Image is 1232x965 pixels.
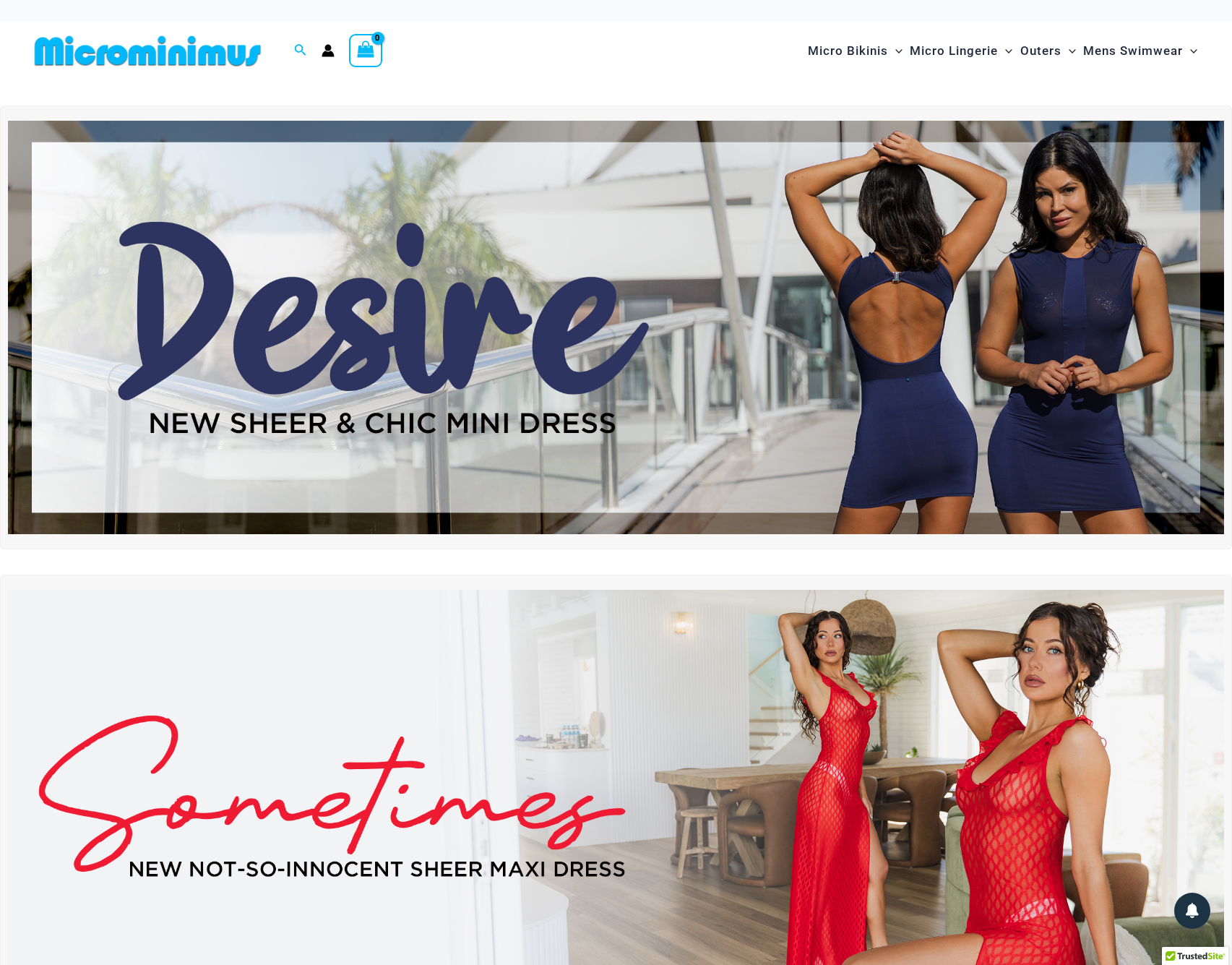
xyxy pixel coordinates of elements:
a: Account icon link [322,44,335,57]
img: Desire me Navy Dress [8,121,1224,534]
span: Mens Swimwear [1083,33,1183,69]
a: Mens SwimwearMenu ToggleMenu Toggle [1080,29,1201,73]
img: MM SHOP LOGO FLAT [29,35,267,67]
span: Micro Bikinis [808,33,888,69]
span: Menu Toggle [1061,33,1076,69]
a: OutersMenu ToggleMenu Toggle [1017,29,1080,73]
span: Menu Toggle [998,33,1012,69]
span: Menu Toggle [888,33,903,69]
a: Micro BikinisMenu ToggleMenu Toggle [804,29,906,73]
span: Menu Toggle [1183,33,1197,69]
a: View Shopping Cart, empty [349,34,382,67]
span: Micro Lingerie [910,33,998,69]
span: Outers [1020,33,1061,69]
a: Search icon link [294,42,307,60]
a: Micro LingerieMenu ToggleMenu Toggle [906,29,1016,73]
nav: Site Navigation [802,27,1203,75]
